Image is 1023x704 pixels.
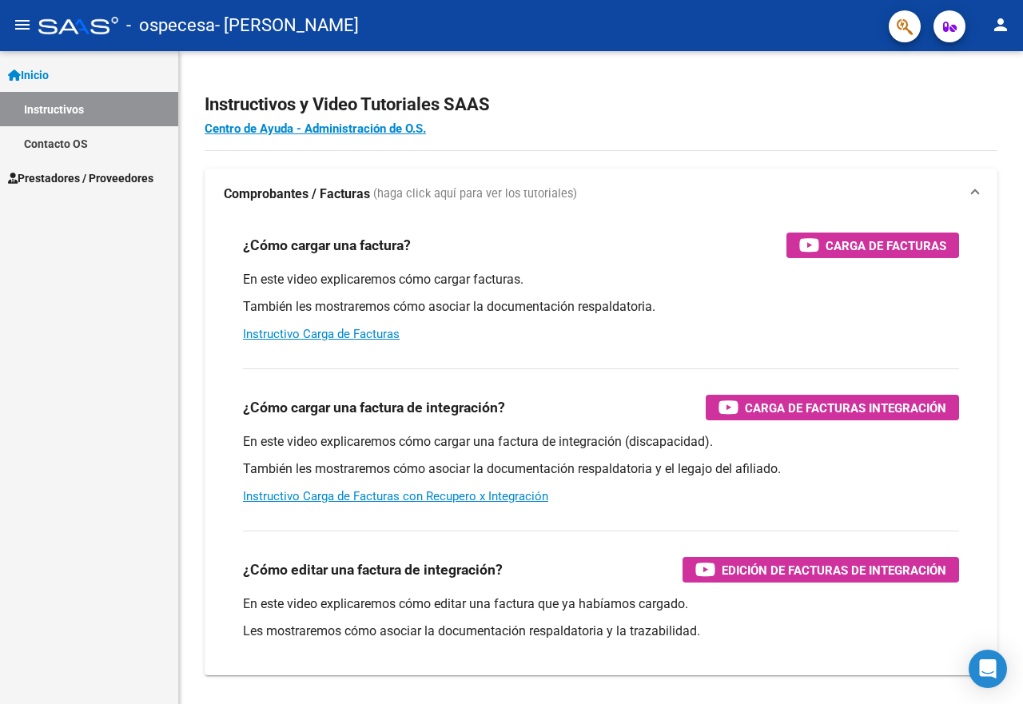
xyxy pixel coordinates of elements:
div: Open Intercom Messenger [969,650,1007,688]
h2: Instructivos y Video Tutoriales SAAS [205,89,997,120]
p: También les mostraremos cómo asociar la documentación respaldatoria. [243,298,959,316]
p: En este video explicaremos cómo cargar facturas. [243,271,959,288]
mat-icon: menu [13,15,32,34]
a: Centro de Ayuda - Administración de O.S. [205,121,426,136]
div: Comprobantes / Facturas (haga click aquí para ver los tutoriales) [205,220,997,675]
button: Edición de Facturas de integración [683,557,959,583]
h3: ¿Cómo cargar una factura? [243,234,411,257]
p: También les mostraremos cómo asociar la documentación respaldatoria y el legajo del afiliado. [243,460,959,478]
span: (haga click aquí para ver los tutoriales) [373,185,577,203]
a: Instructivo Carga de Facturas [243,327,400,341]
span: Prestadores / Proveedores [8,169,153,187]
mat-expansion-panel-header: Comprobantes / Facturas (haga click aquí para ver los tutoriales) [205,169,997,220]
span: - [PERSON_NAME] [215,8,359,43]
p: En este video explicaremos cómo cargar una factura de integración (discapacidad). [243,433,959,451]
span: Edición de Facturas de integración [722,560,946,580]
h3: ¿Cómo editar una factura de integración? [243,559,503,581]
p: Les mostraremos cómo asociar la documentación respaldatoria y la trazabilidad. [243,622,959,640]
button: Carga de Facturas [786,233,959,258]
span: Carga de Facturas [826,236,946,256]
span: Inicio [8,66,49,84]
p: En este video explicaremos cómo editar una factura que ya habíamos cargado. [243,595,959,613]
span: Carga de Facturas Integración [745,398,946,418]
mat-icon: person [991,15,1010,34]
span: - ospecesa [126,8,215,43]
button: Carga de Facturas Integración [706,395,959,420]
a: Instructivo Carga de Facturas con Recupero x Integración [243,489,548,503]
strong: Comprobantes / Facturas [224,185,370,203]
h3: ¿Cómo cargar una factura de integración? [243,396,505,419]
